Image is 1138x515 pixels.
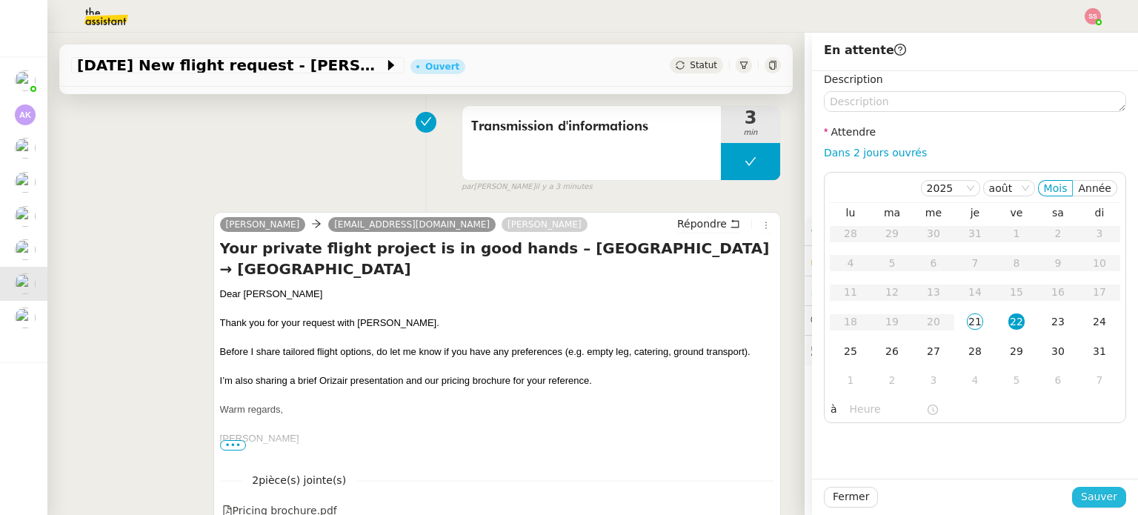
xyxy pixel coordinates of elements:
a: [PERSON_NAME] [220,218,306,231]
img: users%2FC9SBsJ0duuaSgpQFj5LgoEX8n0o2%2Favatar%2Fec9d51b8-9413-4189-adfb-7be4d8c96a3c [15,239,36,260]
th: mer. [913,206,954,219]
td: 30/08/2025 [1037,337,1079,367]
a: [PERSON_NAME] [502,218,588,231]
div: 💬Commentaires [805,306,1138,335]
span: [EMAIL_ADDRESS][DOMAIN_NAME] [334,219,490,230]
span: [PERSON_NAME] [220,433,299,444]
div: Ouvert [425,62,459,71]
span: En attente [824,43,906,57]
span: ••• [220,440,247,451]
div: 31 [1091,343,1108,359]
td: 23/08/2025 [1037,308,1079,337]
button: Sauver [1072,487,1126,508]
td: 24/08/2025 [1079,308,1120,337]
td: 22/08/2025 [996,308,1037,337]
span: 2 [242,472,356,489]
div: 27 [925,343,942,359]
button: Répondre [672,216,745,232]
span: Statut [690,60,717,70]
img: svg [15,104,36,125]
div: 3 [925,372,942,388]
span: I’m also sharing a brief Orizair presentation and our pricing brochure for your reference. [220,375,592,386]
small: [PERSON_NAME] [462,181,593,193]
span: Fermer [833,488,869,505]
td: 03/09/2025 [913,366,954,396]
img: users%2FSoHiyPZ6lTh48rkksBJmVXB4Fxh1%2Favatar%2F784cdfc3-6442-45b8-8ed3-42f1cc9271a4 [15,172,36,193]
input: Heure [850,401,926,418]
td: 25/08/2025 [830,337,871,367]
div: 30 [1050,343,1066,359]
span: 🔐 [811,252,907,269]
span: Thank you for your request with [PERSON_NAME]. [220,317,439,328]
div: 2 [884,372,900,388]
span: Année [1078,182,1111,194]
img: users%2FC9SBsJ0duuaSgpQFj5LgoEX8n0o2%2Favatar%2Fec9d51b8-9413-4189-adfb-7be4d8c96a3c [15,273,36,294]
span: 3 [721,109,780,127]
nz-select-item: 2025 [927,181,974,196]
span: [DATE] New flight request - [PERSON_NAME] [77,58,384,73]
span: Warm regards, [220,404,283,415]
img: users%2FoFdbodQ3TgNoWt9kP3GXAs5oaCq1%2Favatar%2Fprofile-pic.png [15,70,36,91]
span: ⏲️ [811,285,913,296]
span: à [831,401,837,418]
div: ⏲️Tâches 3:34 [805,276,1138,305]
span: Before I share tailored flight options, do let me know if you have any preferences (e.g. empty le... [220,346,751,357]
span: Transmission d'informations [471,116,712,138]
div: 🕵️Autres demandes en cours 19 [805,336,1138,365]
span: par [462,181,474,193]
nz-select-item: août [989,181,1029,196]
div: Dear [PERSON_NAME] [220,287,774,302]
div: 7 [1091,372,1108,388]
div: 4 [967,372,983,388]
span: Mois [1044,182,1068,194]
span: ⚙️ [811,222,888,239]
label: Attendre [824,126,876,138]
td: 06/09/2025 [1037,366,1079,396]
td: 01/09/2025 [830,366,871,396]
td: 04/09/2025 [954,366,996,396]
img: svg [1085,8,1101,24]
th: lun. [830,206,871,219]
div: 🔐Données client [805,246,1138,275]
td: 31/08/2025 [1079,337,1120,367]
div: ⚙️Procédures [805,216,1138,245]
img: users%2FXPWOVq8PDVf5nBVhDcXguS2COHE3%2Favatar%2F3f89dc26-16aa-490f-9632-b2fdcfc735a1 [15,206,36,227]
span: min [721,127,780,139]
span: Sauver [1081,488,1117,505]
div: 21 [967,313,983,330]
span: 💬 [811,314,905,326]
td: 29/08/2025 [996,337,1037,367]
th: ven. [996,206,1037,219]
td: 26/08/2025 [871,337,913,367]
td: 02/09/2025 [871,366,913,396]
div: 26 [884,343,900,359]
div: 29 [1008,343,1025,359]
label: Description [824,73,883,85]
div: 6 [1050,372,1066,388]
a: Dans 2 jours ouvrés [824,147,927,159]
div: 23 [1050,313,1066,330]
th: jeu. [954,206,996,219]
div: 5 [1008,372,1025,388]
th: mar. [871,206,913,219]
div: 25 [842,343,859,359]
button: Fermer [824,487,878,508]
td: 28/08/2025 [954,337,996,367]
div: 24 [1091,313,1108,330]
th: sam. [1037,206,1079,219]
div: 28 [967,343,983,359]
span: pièce(s) jointe(s) [259,474,346,486]
div: 22 [1008,313,1025,330]
td: 05/09/2025 [996,366,1037,396]
span: Répondre [677,216,727,231]
img: users%2FCk7ZD5ubFNWivK6gJdIkoi2SB5d2%2Favatar%2F3f84dbb7-4157-4842-a987-fca65a8b7a9a [15,138,36,159]
div: 1 [842,372,859,388]
td: 27/08/2025 [913,337,954,367]
span: 🕵️ [811,344,1001,356]
h4: Your private flight project is in good hands – [GEOGRAPHIC_DATA] → [GEOGRAPHIC_DATA] [220,238,774,279]
img: users%2FC9SBsJ0duuaSgpQFj5LgoEX8n0o2%2Favatar%2Fec9d51b8-9413-4189-adfb-7be4d8c96a3c [15,308,36,328]
td: 21/08/2025 [954,308,996,337]
span: il y a 3 minutes [536,181,593,193]
th: dim. [1079,206,1120,219]
td: 07/09/2025 [1079,366,1120,396]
